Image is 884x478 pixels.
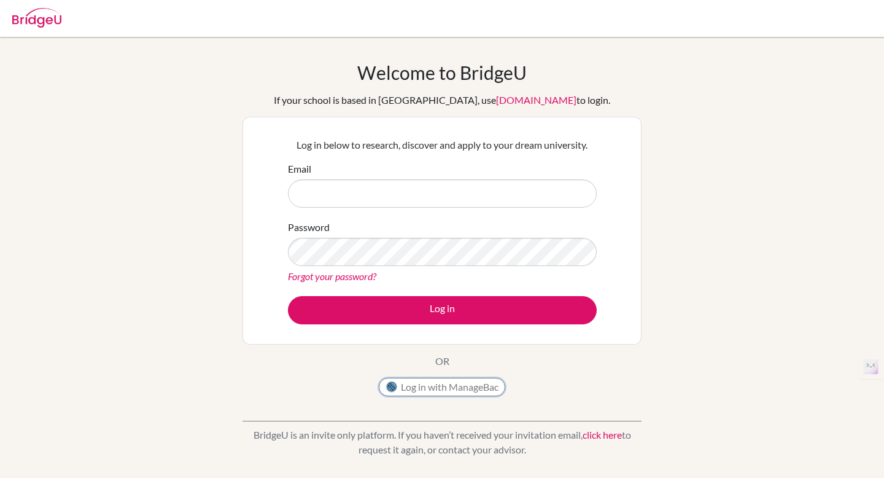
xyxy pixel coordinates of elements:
[496,94,576,106] a: [DOMAIN_NAME]
[274,93,610,108] div: If your school is based in [GEOGRAPHIC_DATA], use to login.
[12,8,61,28] img: Bridge-U
[242,428,642,457] p: BridgeU is an invite only platform. If you haven’t received your invitation email, to request it ...
[583,429,622,441] a: click here
[288,138,597,152] p: Log in below to research, discover and apply to your dream university.
[288,270,376,282] a: Forgot your password?
[288,296,597,324] button: Log in
[288,220,330,235] label: Password
[435,354,449,369] p: OR
[379,378,505,396] button: Log in with ManageBac
[357,61,527,84] h1: Welcome to BridgeU
[288,162,311,176] label: Email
